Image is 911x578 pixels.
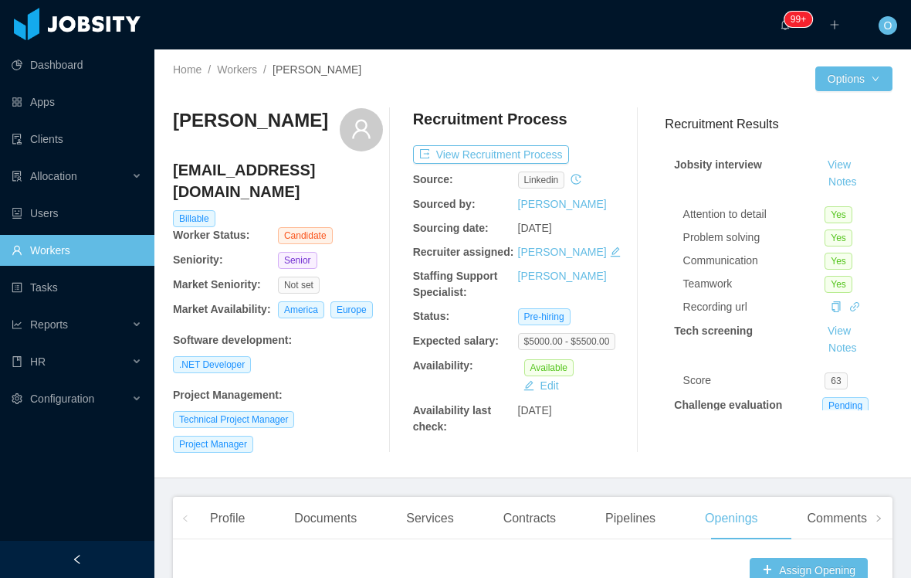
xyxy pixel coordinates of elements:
span: Senior [278,252,317,269]
h4: Recruitment Process [413,108,567,130]
b: Market Seniority: [173,278,261,291]
div: Teamwork [683,276,825,292]
strong: Jobsity interview [674,158,762,171]
button: Optionsicon: down [815,66,892,91]
b: Worker Status: [173,229,249,241]
span: Technical Project Manager [173,411,294,428]
a: Workers [217,63,257,76]
b: Sourcing date: [413,222,489,234]
button: icon: exportView Recruitment Process [413,145,569,164]
b: Software development : [173,334,292,346]
span: Yes [825,276,852,293]
div: Documents [282,497,369,540]
span: 63 [825,372,847,389]
span: Allocation [30,170,77,182]
sup: 1641 [784,12,812,27]
span: .NET Developer [173,356,251,373]
i: icon: book [12,356,22,367]
button: Notes [822,339,863,358]
strong: Challenge evaluation [674,399,782,411]
div: Comments [795,497,879,540]
b: Seniority: [173,253,223,266]
span: Yes [825,253,852,270]
b: Recruiter assigned: [413,246,514,258]
span: Yes [825,229,852,246]
i: icon: right [875,515,882,522]
a: [PERSON_NAME] [518,246,607,258]
strong: Tech screening [674,325,753,337]
b: Availability last check: [413,404,491,433]
a: [PERSON_NAME] [518,198,607,210]
h3: [PERSON_NAME] [173,108,328,133]
span: Europe [330,301,373,318]
span: Configuration [30,393,94,405]
i: icon: solution [12,171,22,182]
button: Notes [822,173,863,192]
span: [DATE] [518,404,552,416]
div: Problem solving [683,229,825,246]
b: Expected salary: [413,335,499,347]
b: Availability: [413,359,473,372]
div: Profile [198,497,257,540]
div: Openings [693,497,770,540]
i: icon: left [181,515,189,522]
div: Contracts [491,497,568,540]
b: Sourced by: [413,198,476,210]
span: Billable [173,210,215,227]
a: View [822,325,856,337]
span: Pre-hiring [518,308,571,325]
i: icon: copy [831,301,842,312]
i: icon: setting [12,393,22,404]
span: Reports [30,318,68,331]
i: icon: bell [780,19,791,30]
a: icon: userWorkers [12,235,142,266]
a: icon: link [849,301,860,313]
a: icon: exportView Recruitment Process [413,148,569,161]
a: Home [173,63,202,76]
span: $5000.00 - $5500.00 [518,333,616,350]
a: icon: auditClients [12,124,142,155]
i: icon: edit [610,246,621,257]
span: / [208,63,211,76]
h4: [EMAIL_ADDRESS][DOMAIN_NAME] [173,159,383,202]
span: Yes [825,206,852,223]
b: Project Management : [173,389,283,401]
a: [PERSON_NAME] [518,270,607,282]
span: Pending [822,397,869,414]
div: Pipelines [593,497,668,540]
div: Attention to detail [683,206,825,223]
button: icon: editEdit [517,376,565,395]
i: icon: user [351,118,372,140]
b: Source: [413,173,453,185]
span: America [278,301,324,318]
i: icon: link [849,301,860,312]
span: linkedin [518,172,565,189]
i: icon: plus [829,19,840,30]
h3: Recruitment Results [665,114,892,134]
b: Status: [413,310,449,322]
i: icon: history [571,174,581,185]
b: Market Availability: [173,303,271,315]
a: icon: pie-chartDashboard [12,49,142,80]
span: HR [30,355,46,368]
div: Services [394,497,466,540]
div: Score [683,372,825,389]
div: Copy [831,299,842,315]
a: icon: profileTasks [12,272,142,303]
b: Staffing Support Specialist: [413,270,498,298]
i: icon: line-chart [12,319,22,330]
span: [PERSON_NAME] [273,63,361,76]
div: Recording url [683,299,825,315]
span: [DATE] [518,222,552,234]
div: Communication [683,253,825,269]
span: Candidate [278,227,333,244]
span: O [884,16,892,35]
span: Project Manager [173,436,253,453]
a: icon: robotUsers [12,198,142,229]
a: View [822,158,856,171]
span: / [263,63,266,76]
span: Not set [278,277,320,294]
a: icon: appstoreApps [12,87,142,117]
